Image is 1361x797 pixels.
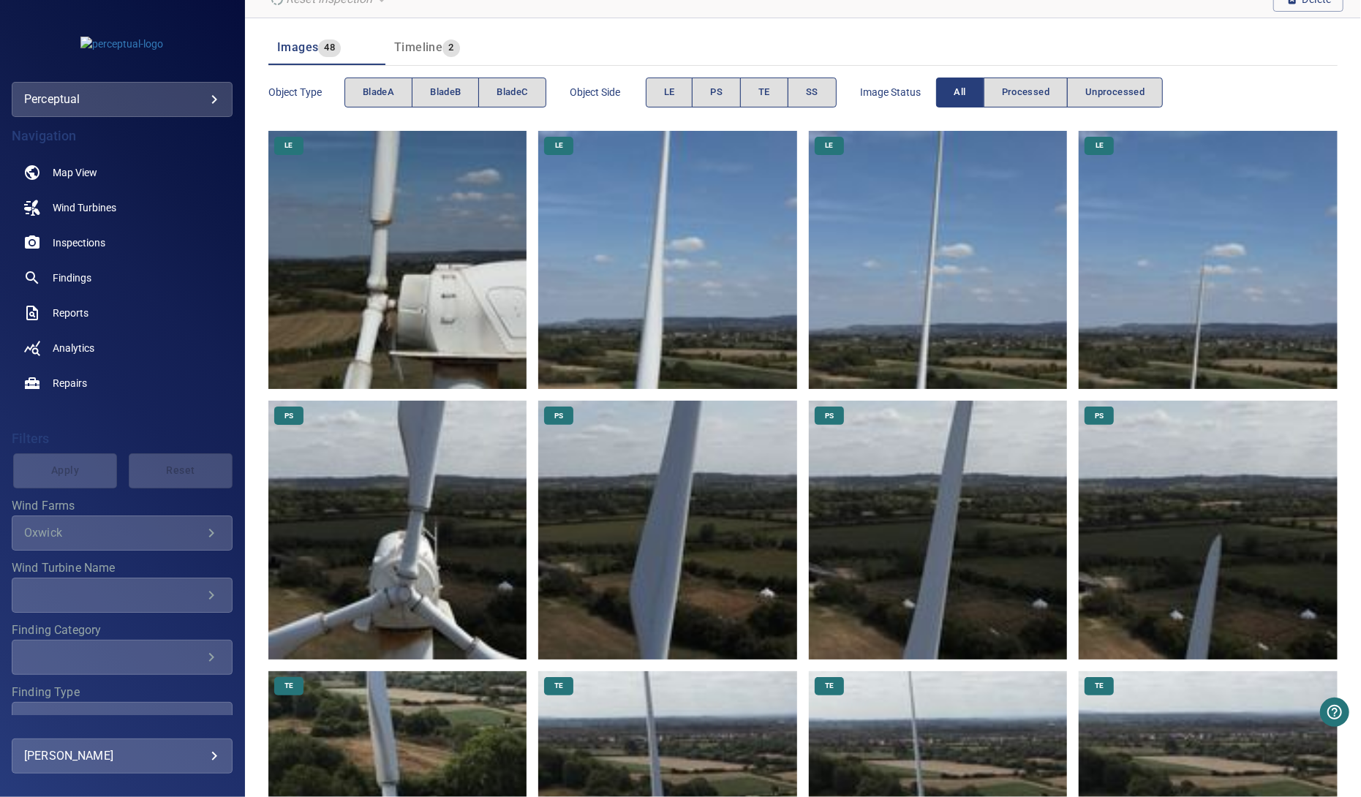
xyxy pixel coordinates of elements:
span: 2 [442,39,459,56]
span: LE [816,140,842,151]
a: reports noActive [12,295,233,330]
button: Unprocessed [1067,78,1163,107]
h4: Navigation [12,129,233,143]
a: map noActive [12,155,233,190]
button: bladeB [412,78,479,107]
span: PS [276,411,302,421]
div: perceptual [12,82,233,117]
a: windturbines noActive [12,190,233,225]
button: bladeA [344,78,412,107]
label: Wind Farms [12,500,233,512]
span: LE [276,140,301,151]
div: Finding Type [12,702,233,737]
span: Timeline [394,40,442,54]
img: perceptual-logo [80,37,163,51]
span: LE [1087,140,1112,151]
span: bladeB [430,84,461,101]
span: TE [546,681,572,691]
span: Unprocessed [1085,84,1145,101]
span: SS [806,84,818,101]
button: All [936,78,984,107]
span: Wind Turbines [53,200,116,215]
span: TE [816,681,842,691]
a: analytics noActive [12,330,233,366]
span: PS [1086,411,1112,421]
span: PS [816,411,842,421]
span: PS [546,411,572,421]
div: objectType [344,78,546,107]
label: Wind Turbine Name [12,562,233,574]
span: Repairs [53,376,87,390]
button: LE [646,78,693,107]
div: [PERSON_NAME] [24,744,220,768]
div: Wind Farms [12,515,233,551]
label: Finding Type [12,687,233,698]
span: Object type [268,85,344,99]
label: Finding Category [12,624,233,636]
button: SS [788,78,837,107]
span: LE [664,84,675,101]
div: Finding Category [12,640,233,675]
span: Findings [53,271,91,285]
span: Analytics [53,341,94,355]
span: TE [276,681,302,691]
span: Processed [1002,84,1049,101]
span: Reports [53,306,88,320]
a: inspections noActive [12,225,233,260]
a: findings noActive [12,260,233,295]
span: All [954,84,966,101]
div: perceptual [24,88,220,111]
span: Object Side [570,85,646,99]
h4: Filters [12,431,233,446]
button: bladeC [478,78,546,107]
div: objectSide [646,78,837,107]
span: PS [710,84,723,101]
span: TE [758,84,770,101]
div: Oxwick [24,526,203,540]
span: Inspections [53,235,105,250]
span: bladeC [497,84,527,101]
span: Images [277,40,318,54]
button: TE [740,78,788,107]
span: bladeA [363,84,394,101]
span: Image Status [860,85,936,99]
button: Processed [984,78,1068,107]
div: imageStatus [936,78,1164,107]
div: Wind Turbine Name [12,578,233,613]
span: LE [546,140,572,151]
span: TE [1086,681,1112,691]
button: PS [692,78,741,107]
a: repairs noActive [12,366,233,401]
span: Map View [53,165,97,180]
span: 48 [318,39,341,56]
